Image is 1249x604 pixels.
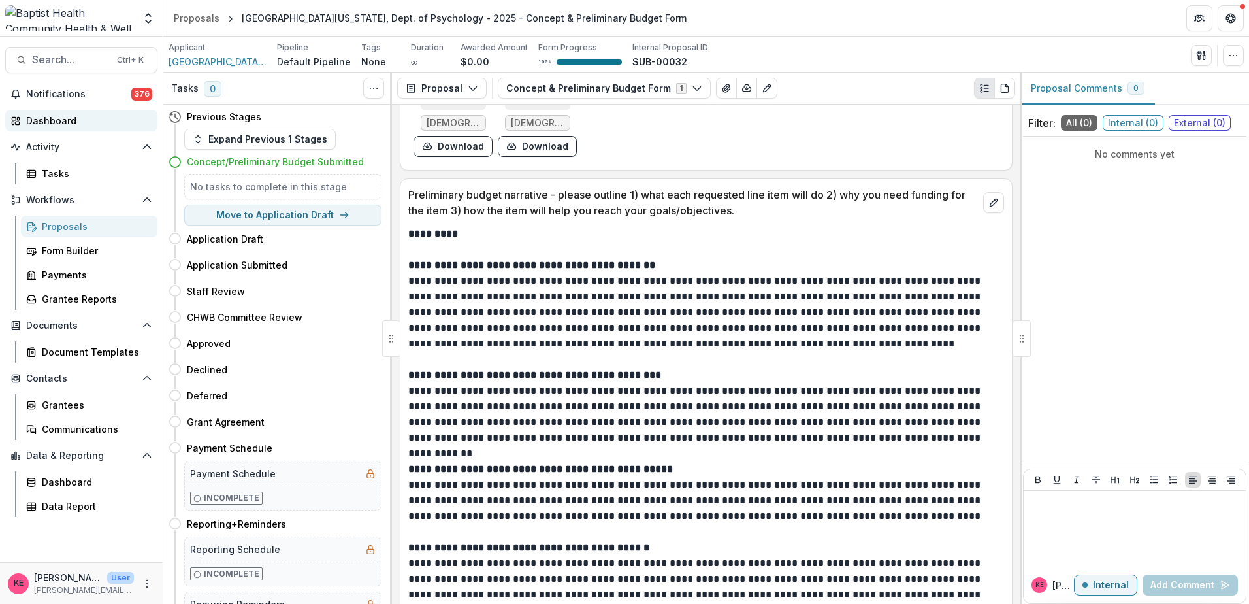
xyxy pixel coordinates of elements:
div: Document Templates [42,345,147,359]
button: Concept & Preliminary Budget Form1 [498,78,711,99]
p: $0.00 [461,55,489,69]
button: Bold [1030,472,1046,488]
p: Duration [411,42,444,54]
h4: Application Submitted [187,258,287,272]
button: Partners [1186,5,1212,31]
button: Get Help [1218,5,1244,31]
button: Underline [1049,472,1065,488]
p: Default Pipeline [277,55,351,69]
a: Communications [21,418,157,440]
h4: Staff Review [187,284,245,298]
nav: breadcrumb [169,8,692,27]
span: Activity [26,142,137,153]
h4: Concept/Preliminary Budget Submitted [187,155,364,169]
span: 0 [204,81,221,97]
div: Tasks [42,167,147,180]
p: ∞ [411,55,417,69]
button: Toggle View Cancelled Tasks [363,78,384,99]
p: Form Progress [538,42,597,54]
button: Align Right [1224,472,1239,488]
div: Katie E [1035,582,1044,588]
button: Proposal Comments [1020,73,1155,105]
button: Open Documents [5,315,157,336]
button: Open Workflows [5,190,157,210]
button: Strike [1088,472,1104,488]
div: Ctrl + K [114,53,146,67]
span: All ( 0 ) [1061,115,1097,131]
p: Internal [1093,580,1129,591]
img: Baptist Health Community Health & Well Being logo [5,5,134,31]
div: Grantees [42,398,147,412]
button: Open Data & Reporting [5,445,157,466]
span: Contacts [26,373,137,384]
button: Proposal [397,78,487,99]
p: No comments yet [1028,147,1241,161]
button: Notifications376 [5,84,157,105]
h5: No tasks to complete in this stage [190,180,376,193]
a: Data Report [21,495,157,517]
div: Dashboard [26,114,147,127]
h4: Declined [187,363,227,377]
a: Proposals [169,8,225,27]
h4: Previous Stages [187,110,261,124]
a: Grantee Reports [21,288,157,310]
div: Katie E [14,579,24,588]
span: [DEMOGRAPHIC_DATA] HEALTH - 3 yr BH Budget ver. 3.0 FINAL.xlsx [511,118,564,129]
p: User [107,572,134,584]
button: View Attached Files [716,78,737,99]
span: 0 [1133,84,1139,93]
h4: Application Draft [187,232,263,246]
h5: Reporting Schedule [190,543,280,556]
a: Tasks [21,163,157,184]
button: Italicize [1069,472,1084,488]
button: Plaintext view [974,78,995,99]
h4: Reporting+Reminders [187,517,286,531]
button: Align Center [1205,472,1220,488]
div: [GEOGRAPHIC_DATA][US_STATE], Dept. of Psychology - 2025 - Concept & Preliminary Budget Form [242,11,687,25]
h4: Payment Schedule [187,441,272,455]
p: Internal Proposal ID [632,42,708,54]
button: Open Contacts [5,368,157,389]
span: [DEMOGRAPHIC_DATA] HEALTH - 1 yr BH Budget ver. 3.0 FINAL.xlsx [427,118,480,129]
p: [PERSON_NAME][EMAIL_ADDRESS][DOMAIN_NAME] [34,584,134,596]
div: Proposals [42,220,147,233]
a: Payments [21,264,157,286]
div: Data Report [42,499,147,513]
div: Communications [42,422,147,436]
button: Align Left [1185,472,1201,488]
button: Internal [1074,575,1137,596]
button: PDF view [994,78,1015,99]
button: Heading 2 [1127,472,1143,488]
p: Awarded Amount [461,42,528,54]
h4: Approved [187,337,231,350]
a: [GEOGRAPHIC_DATA][US_STATE], Dept. of Health Disparities [169,55,267,69]
a: Grantees [21,394,157,416]
a: Document Templates [21,341,157,363]
h4: Deferred [187,389,227,403]
a: Dashboard [5,110,157,131]
button: Open Activity [5,137,157,158]
p: Tags [361,42,381,54]
button: Ordered List [1165,472,1181,488]
div: Form Builder [42,244,147,258]
button: Open entity switcher [139,5,157,31]
span: Data & Reporting [26,450,137,461]
h5: Payment Schedule [190,467,276,480]
button: download-form-response [498,136,577,157]
p: [PERSON_NAME] [1052,579,1074,592]
span: Search... [32,54,109,66]
p: Preliminary budget narrative - please outline 1) what each requested line item will do 2) why you... [408,187,978,218]
p: Incomplete [204,568,259,580]
p: Filter: [1028,115,1056,131]
a: Form Builder [21,240,157,261]
div: Proposals [174,11,219,25]
button: Heading 1 [1107,472,1123,488]
p: Incomplete [204,492,259,504]
h3: Tasks [171,83,199,94]
span: Workflows [26,195,137,206]
button: More [139,576,155,592]
a: Dashboard [21,471,157,493]
div: Grantee Reports [42,292,147,306]
span: Internal ( 0 ) [1103,115,1163,131]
